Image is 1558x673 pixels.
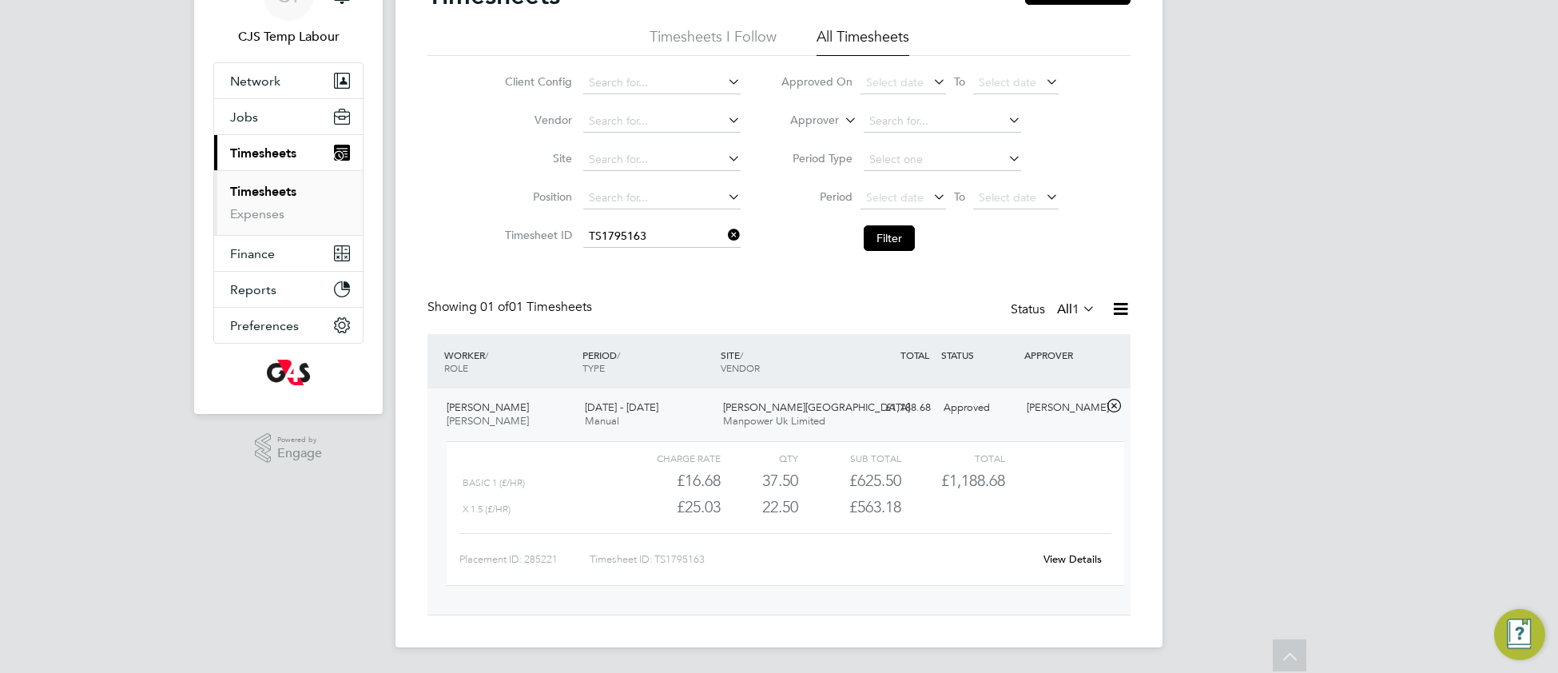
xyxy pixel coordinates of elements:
[440,340,578,382] div: WORKER
[1020,340,1103,369] div: APPROVER
[230,74,280,89] span: Network
[721,448,798,468] div: QTY
[781,74,853,89] label: Approved On
[447,414,529,428] span: [PERSON_NAME]
[723,414,825,428] span: Manpower Uk Limited
[949,186,970,207] span: To
[798,448,901,468] div: Sub Total
[255,433,323,464] a: Powered byEngage
[937,395,1020,421] div: Approved
[864,110,1021,133] input: Search for...
[427,299,595,316] div: Showing
[582,361,605,374] span: TYPE
[500,113,572,127] label: Vendor
[1494,609,1545,660] button: Engage Resource Center
[230,184,296,199] a: Timesheets
[781,189,853,204] label: Period
[230,206,284,221] a: Expenses
[583,149,741,171] input: Search for...
[213,27,364,46] span: CJS Temp Labour
[277,433,322,447] span: Powered by
[214,272,363,307] button: Reports
[650,27,777,56] li: Timesheets I Follow
[781,151,853,165] label: Period Type
[866,190,924,205] span: Select date
[1020,395,1103,421] div: [PERSON_NAME]
[618,468,721,494] div: £16.68
[500,189,572,204] label: Position
[267,360,310,385] img: g4s-logo-retina.png
[617,348,620,361] span: /
[1072,301,1079,317] span: 1
[277,447,322,460] span: Engage
[590,547,1033,572] div: Timesheet ID: TS1795163
[767,113,839,129] label: Approver
[937,340,1020,369] div: STATUS
[214,236,363,271] button: Finance
[1057,301,1095,317] label: All
[230,318,299,333] span: Preferences
[618,448,721,468] div: Charge rate
[447,400,529,414] span: [PERSON_NAME]
[979,75,1036,90] span: Select date
[721,361,760,374] span: VENDOR
[740,348,743,361] span: /
[723,400,910,414] span: [PERSON_NAME][GEOGRAPHIC_DATA]
[459,547,590,572] div: Placement ID: 285221
[485,348,488,361] span: /
[583,187,741,209] input: Search for...
[864,149,1021,171] input: Select one
[463,477,525,488] span: Basic 1 (£/HR)
[480,299,509,315] span: 01 of
[864,225,915,251] button: Filter
[1011,299,1099,321] div: Status
[866,75,924,90] span: Select date
[585,414,619,428] span: Manual
[444,361,468,374] span: ROLE
[583,225,741,248] input: Search for...
[583,110,741,133] input: Search for...
[230,110,258,125] span: Jobs
[941,471,1005,490] span: £1,188.68
[798,494,901,520] div: £563.18
[798,468,901,494] div: £625.50
[214,63,363,98] button: Network
[480,299,592,315] span: 01 Timesheets
[213,360,364,385] a: Go to home page
[214,170,363,235] div: Timesheets
[721,468,798,494] div: 37.50
[1043,552,1102,566] a: View Details
[979,190,1036,205] span: Select date
[583,72,741,94] input: Search for...
[500,228,572,242] label: Timesheet ID
[578,340,717,382] div: PERIOD
[901,448,1004,468] div: Total
[214,135,363,170] button: Timesheets
[230,246,275,261] span: Finance
[949,71,970,92] span: To
[500,151,572,165] label: Site
[585,400,658,414] span: [DATE] - [DATE]
[500,74,572,89] label: Client Config
[214,99,363,134] button: Jobs
[854,395,937,421] div: £1,188.68
[230,282,276,297] span: Reports
[230,145,296,161] span: Timesheets
[717,340,855,382] div: SITE
[900,348,929,361] span: TOTAL
[463,504,511,515] span: x 1.5 (£/HR)
[721,494,798,520] div: 22.50
[618,494,721,520] div: £25.03
[817,27,909,56] li: All Timesheets
[214,308,363,343] button: Preferences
